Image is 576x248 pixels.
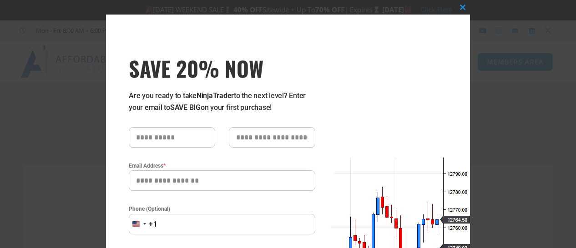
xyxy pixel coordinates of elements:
span: SAVE 20% NOW [129,55,315,81]
p: Are you ready to take to the next level? Enter your email to on your first purchase! [129,90,315,114]
button: Selected country [129,214,158,234]
label: Email Address [129,161,315,170]
label: Phone (Optional) [129,204,315,213]
strong: NinjaTrader [197,91,234,100]
div: +1 [149,218,158,230]
strong: SAVE BIG [170,103,201,112]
